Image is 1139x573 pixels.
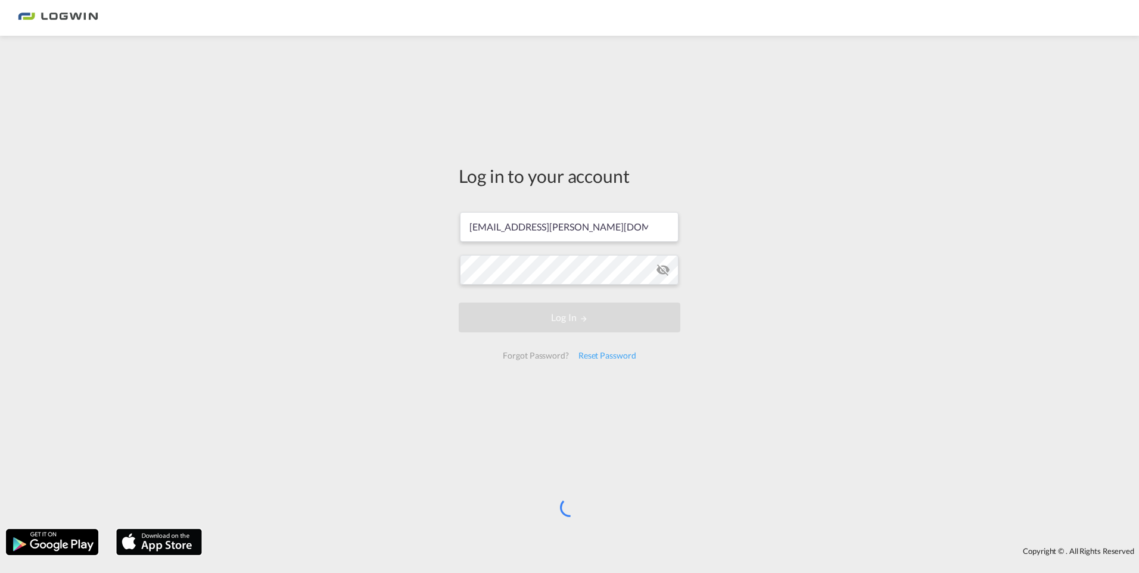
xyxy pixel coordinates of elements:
[5,528,99,556] img: google.png
[574,345,641,366] div: Reset Password
[460,212,679,242] input: Enter email/phone number
[208,541,1139,561] div: Copyright © . All Rights Reserved
[459,163,680,188] div: Log in to your account
[656,263,670,277] md-icon: icon-eye-off
[18,5,98,32] img: bc73a0e0d8c111efacd525e4c8ad7d32.png
[459,303,680,332] button: LOGIN
[498,345,573,366] div: Forgot Password?
[115,528,203,556] img: apple.png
